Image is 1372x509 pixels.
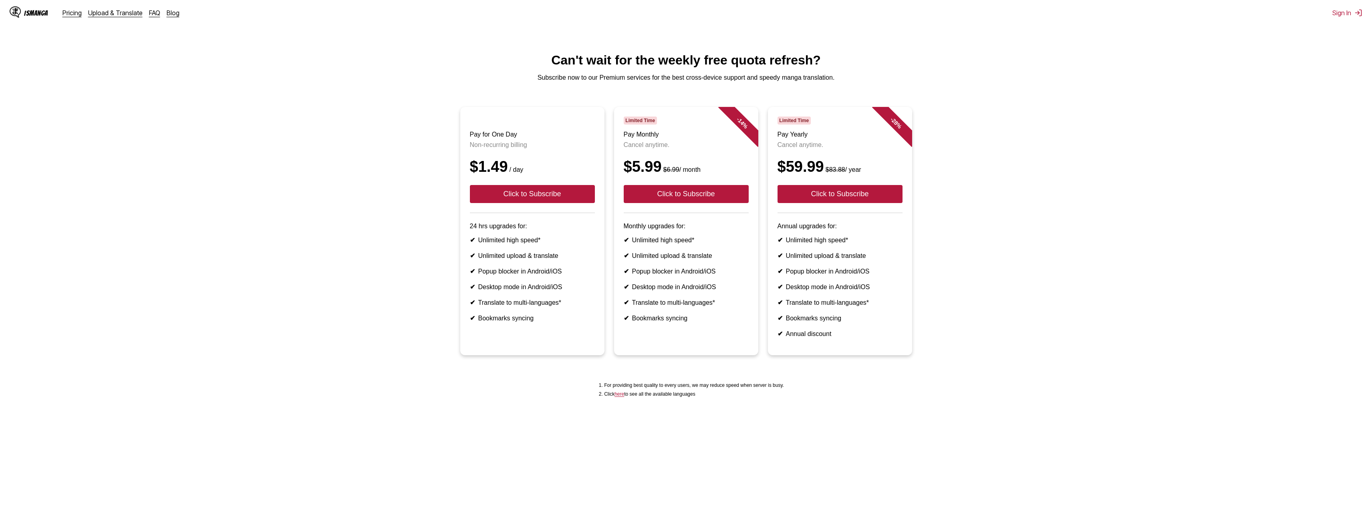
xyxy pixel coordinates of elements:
[624,252,749,260] li: Unlimited upload & translate
[624,158,749,175] div: $5.99
[470,268,475,275] b: ✔
[778,252,783,259] b: ✔
[624,131,749,138] h3: Pay Monthly
[624,185,749,203] button: Click to Subscribe
[624,284,629,290] b: ✔
[6,53,1366,68] h1: Can't wait for the weekly free quota refresh?
[470,268,595,275] li: Popup blocker in Android/iOS
[62,9,82,17] a: Pricing
[167,9,179,17] a: Blog
[624,299,749,306] li: Translate to multi-languages*
[778,330,903,338] li: Annual discount
[778,330,783,337] b: ✔
[470,158,595,175] div: $1.49
[778,158,903,175] div: $59.99
[624,315,629,322] b: ✔
[624,314,749,322] li: Bookmarks syncing
[778,237,783,243] b: ✔
[624,223,749,230] p: Monthly upgrades for:
[604,391,784,397] li: Click to see all the available languages
[10,6,62,19] a: IsManga LogoIsManga
[470,299,595,306] li: Translate to multi-languages*
[149,9,160,17] a: FAQ
[624,268,629,275] b: ✔
[470,283,595,291] li: Desktop mode in Android/iOS
[778,314,903,322] li: Bookmarks syncing
[470,131,595,138] h3: Pay for One Day
[624,299,629,306] b: ✔
[470,284,475,290] b: ✔
[624,141,749,149] p: Cancel anytime.
[624,252,629,259] b: ✔
[778,268,903,275] li: Popup blocker in Android/iOS
[470,252,595,260] li: Unlimited upload & translate
[826,166,845,173] s: $83.88
[88,9,143,17] a: Upload & Translate
[778,117,811,125] span: Limited Time
[614,391,624,397] a: Available languages
[872,99,920,147] div: - 28 %
[778,315,783,322] b: ✔
[624,237,629,243] b: ✔
[778,236,903,244] li: Unlimited high speed*
[470,314,595,322] li: Bookmarks syncing
[470,237,475,243] b: ✔
[624,283,749,291] li: Desktop mode in Android/iOS
[778,223,903,230] p: Annual upgrades for:
[778,252,903,260] li: Unlimited upload & translate
[470,236,595,244] li: Unlimited high speed*
[778,299,903,306] li: Translate to multi-languages*
[778,268,783,275] b: ✔
[624,268,749,275] li: Popup blocker in Android/iOS
[778,131,903,138] h3: Pay Yearly
[10,6,21,18] img: IsManga Logo
[470,141,595,149] p: Non-recurring billing
[6,74,1366,81] p: Subscribe now to our Premium services for the best cross-device support and speedy manga translat...
[1354,9,1362,17] img: Sign out
[778,299,783,306] b: ✔
[604,382,784,388] li: For providing best quality to every users, we may reduce speed when server is busy.
[1332,9,1362,17] button: Sign In
[778,141,903,149] p: Cancel anytime.
[718,99,766,147] div: - 14 %
[778,284,783,290] b: ✔
[624,117,657,125] span: Limited Time
[24,9,48,17] div: IsManga
[778,185,903,203] button: Click to Subscribe
[470,223,595,230] p: 24 hrs upgrades for:
[508,166,524,173] small: / day
[470,252,475,259] b: ✔
[624,236,749,244] li: Unlimited high speed*
[470,185,595,203] button: Click to Subscribe
[470,315,475,322] b: ✔
[663,166,679,173] s: $6.99
[778,283,903,291] li: Desktop mode in Android/iOS
[824,166,861,173] small: / year
[662,166,701,173] small: / month
[470,299,475,306] b: ✔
